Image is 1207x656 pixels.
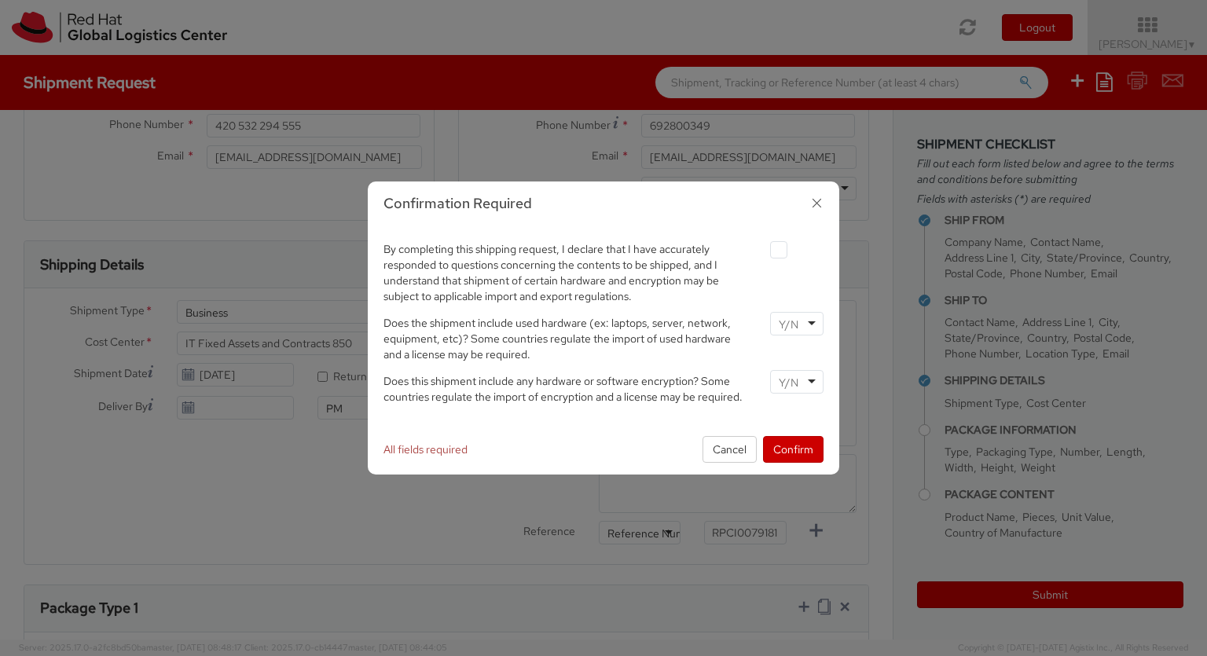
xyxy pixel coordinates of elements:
span: Does this shipment include any hardware or software encryption? Some countries regulate the impor... [383,374,743,404]
input: Y/N [779,375,802,390]
button: Cancel [703,436,757,463]
span: Does the shipment include used hardware (ex: laptops, server, network, equipment, etc)? Some coun... [383,316,731,361]
h3: Confirmation Required [383,193,824,214]
span: By completing this shipping request, I declare that I have accurately responded to questions conc... [383,242,719,303]
input: Y/N [779,317,802,332]
button: Confirm [763,436,824,463]
span: All fields required [383,442,468,456]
